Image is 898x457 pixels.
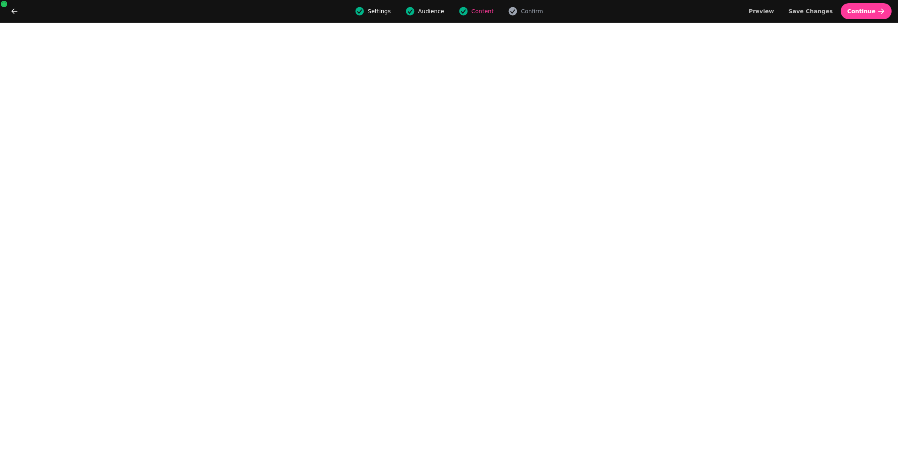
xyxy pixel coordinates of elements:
span: Preview [749,8,774,14]
button: Preview [742,3,781,19]
span: Audience [418,7,444,15]
button: Continue [841,3,892,19]
span: Confirm [521,7,543,15]
span: Save Changes [789,8,833,14]
button: Save Changes [782,3,839,19]
button: go back [6,3,22,19]
span: Content [471,7,494,15]
span: Settings [368,7,390,15]
span: Continue [847,8,876,14]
